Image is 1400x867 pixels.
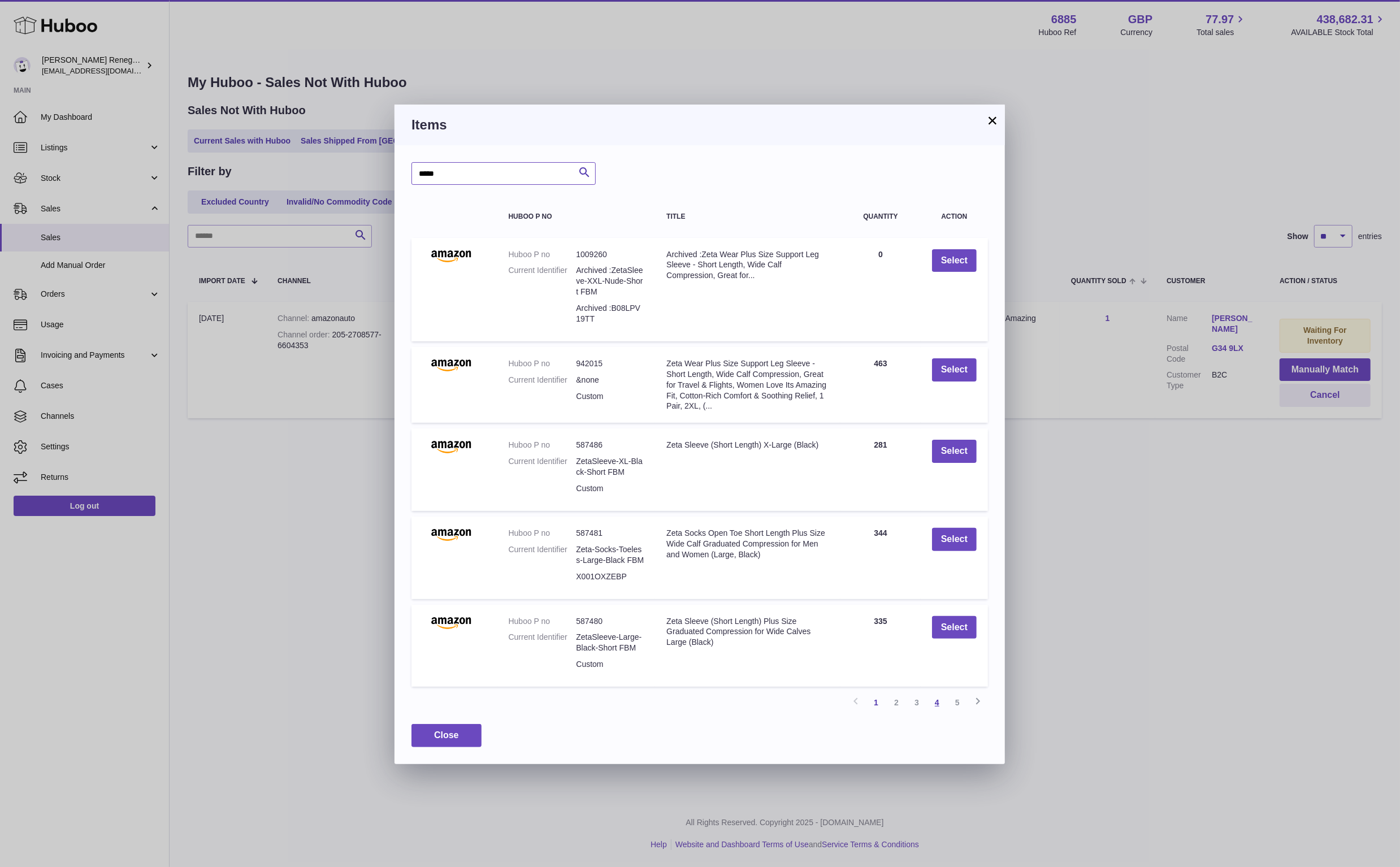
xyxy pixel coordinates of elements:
img: Zeta Wear Plus Size Support Leg Sleeve - Short Length, Wide Calf Compression, Great for Travel & ... [423,358,479,372]
dt: Huboo P no [509,358,577,369]
dd: ZetaSleeve-XL-Black-Short FBM [576,456,644,478]
img: tab_keywords_by_traffic_grey.svg [112,66,122,75]
dt: Current Identifier [509,456,577,478]
dt: Huboo P no [509,616,577,627]
img: Zeta Sleeve (Short Length) X-Large (Black) [423,440,479,453]
h3: Items [411,116,988,134]
dd: &none [576,375,644,385]
img: tab_domain_overview_orange.svg [31,66,40,75]
td: 463 [840,347,921,423]
th: Title [655,202,840,232]
dd: 942015 [576,358,644,369]
a: 5 [947,692,968,713]
td: 0 [840,238,921,341]
dd: Custom [576,659,644,670]
div: Zeta Sleeve (Short Length) X-Large (Black) [666,440,829,450]
div: Domain: [DOMAIN_NAME] [29,29,124,38]
div: Keywords by Traffic [125,67,190,74]
dt: Huboo P no [509,249,577,260]
dt: Current Identifier [509,632,577,653]
dd: Archived :ZetaSleeve-XXL-Nude-Short FBM [576,265,644,297]
div: Zeta Wear Plus Size Support Leg Sleeve - Short Length, Wide Calf Compression, Great for Travel & ... [666,358,829,411]
dd: Zeta-Socks-Toeless-Large-Black FBM [576,544,644,566]
div: Domain Overview [43,67,101,74]
dd: 587481 [576,528,644,539]
a: 3 [907,692,927,713]
th: Huboo P no [497,202,656,232]
td: 335 [840,605,921,687]
dt: Current Identifier [509,544,577,566]
dd: 1009260 [576,249,644,260]
dd: Custom [576,483,644,494]
div: Archived :Zeta Wear Plus Size Support Leg Sleeve - Short Length, Wide Calf Compression, Great for... [666,249,829,281]
dt: Huboo P no [509,440,577,450]
dd: Custom [576,391,644,402]
td: 281 [840,428,921,511]
a: 1 [866,692,886,713]
span: Close [434,730,459,740]
dd: 587480 [576,616,644,627]
th: Quantity [840,202,921,232]
dt: Huboo P no [509,528,577,539]
button: Select [932,358,977,382]
dd: Archived :B08LPV19TT [576,303,644,324]
button: Select [932,528,977,551]
img: Zeta Socks Open Toe Short Length Plus Size Wide Calf Graduated Compression for Men and Women (Lar... [423,528,479,541]
button: Select [932,440,977,463]
div: v 4.0.25 [32,18,55,27]
div: Zeta Socks Open Toe Short Length Plus Size Wide Calf Graduated Compression for Men and Women (Lar... [666,528,829,560]
a: 4 [927,692,947,713]
button: Close [411,724,482,747]
td: 344 [840,517,921,599]
dd: 587486 [576,440,644,450]
button: Select [932,249,977,272]
dd: X001OXZEBP [576,571,644,582]
button: × [986,114,999,127]
a: 2 [886,692,907,713]
dd: ZetaSleeve-Large-Black-Short FBM [576,632,644,653]
img: Zeta Sleeve (Short Length) Plus Size Graduated Compression for Wide Calves Large (Black) [423,616,479,630]
dt: Current Identifier [509,265,577,297]
img: website_grey.svg [18,29,27,38]
dt: Current Identifier [509,375,577,385]
div: Zeta Sleeve (Short Length) Plus Size Graduated Compression for Wide Calves Large (Black) [666,616,829,648]
img: Archived :Zeta Wear Plus Size Support Leg Sleeve - Short Length, Wide Calf Compression, Great for... [423,249,479,263]
button: Select [932,616,977,639]
img: logo_orange.svg [18,18,27,27]
th: Action [921,202,988,232]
